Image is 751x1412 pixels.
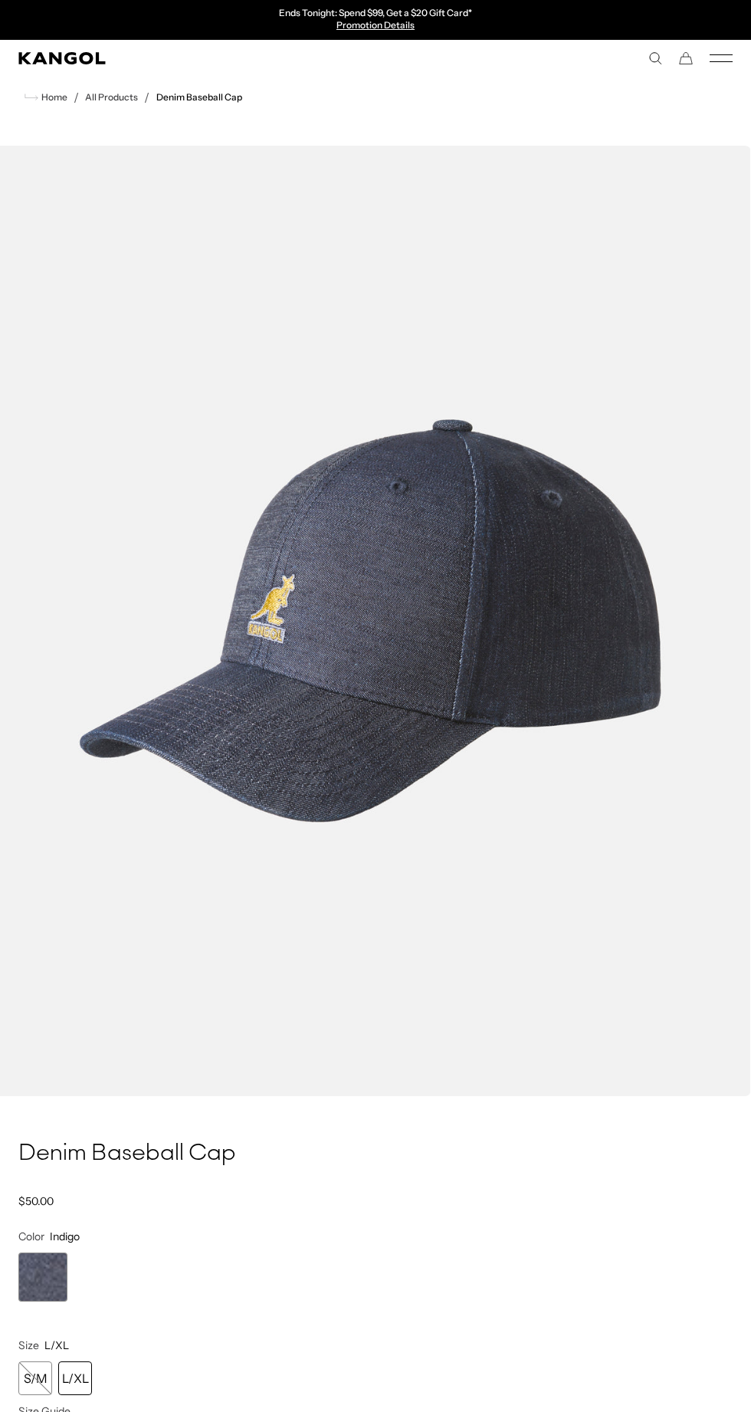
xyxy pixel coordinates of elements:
[156,92,243,103] a: Denim Baseball Cap
[336,19,415,31] a: Promotion Details
[648,51,662,65] summary: Search here
[218,8,533,32] div: 1 of 2
[218,8,533,32] slideshow-component: Announcement bar
[85,92,138,103] a: All Products
[38,92,67,103] span: Home
[44,1338,69,1352] span: L/XL
[58,1361,92,1395] div: L/XL
[50,1230,80,1243] span: Indigo
[25,90,67,104] a: Home
[18,1139,733,1170] h1: Denim Baseball Cap
[679,51,693,65] button: Cart
[138,88,149,107] li: /
[18,52,375,64] a: Kangol
[18,1361,52,1395] div: S/M
[18,1253,67,1302] label: Indigo
[18,88,733,107] nav: breadcrumbs
[67,88,79,107] li: /
[710,51,733,65] button: Mobile Menu
[18,1338,39,1352] span: Size
[18,1194,54,1208] span: $50.00
[218,8,533,32] div: Announcement
[18,1253,67,1302] div: 1 of 1
[279,8,472,20] p: Ends Tonight: Spend $99, Get a $20 Gift Card*
[18,1230,44,1243] span: Color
